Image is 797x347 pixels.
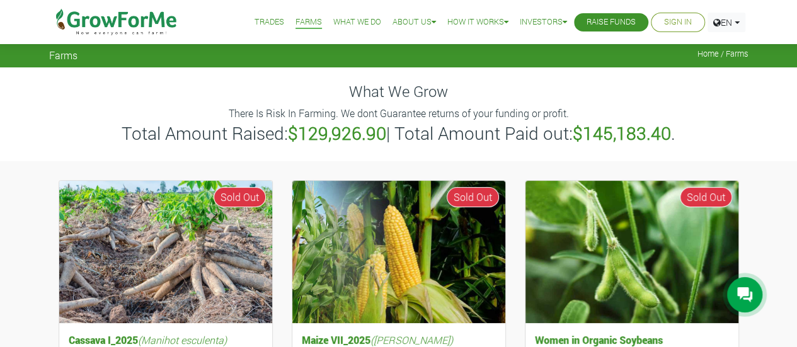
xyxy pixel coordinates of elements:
[295,16,322,29] a: Farms
[587,16,636,29] a: Raise Funds
[525,181,738,324] img: growforme image
[393,16,436,29] a: About Us
[138,333,227,346] i: (Manihot esculenta)
[49,82,748,101] h4: What We Grow
[214,187,266,207] span: Sold Out
[520,16,567,29] a: Investors
[255,16,284,29] a: Trades
[59,181,272,324] img: growforme image
[697,49,748,59] span: Home / Farms
[292,181,505,324] img: growforme image
[333,16,381,29] a: What We Do
[680,187,732,207] span: Sold Out
[708,13,745,32] a: EN
[51,123,747,144] h3: Total Amount Raised: | Total Amount Paid out: .
[51,106,747,121] p: There Is Risk In Farming. We dont Guarantee returns of your funding or profit.
[573,122,671,145] b: $145,183.40
[370,333,453,346] i: ([PERSON_NAME])
[288,122,386,145] b: $129,926.90
[447,16,508,29] a: How it Works
[447,187,499,207] span: Sold Out
[664,16,692,29] a: Sign In
[49,49,77,61] span: Farms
